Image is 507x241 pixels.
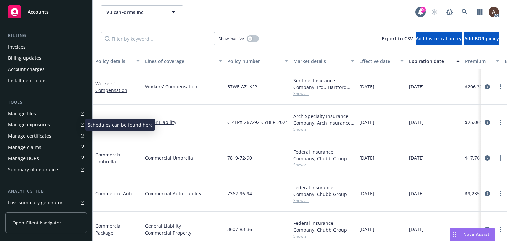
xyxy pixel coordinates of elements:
button: Lines of coverage [142,53,225,69]
button: Market details [291,53,357,69]
div: Invoices [8,42,26,52]
span: Show all [293,91,354,96]
a: Commercial Property [145,229,222,236]
span: Add historical policy [416,35,462,42]
a: Billing updates [5,53,87,63]
div: Sentinel Insurance Company, Ltd., Hartford Insurance Group [293,77,354,91]
span: [DATE] [409,226,424,233]
a: Commercial Package [95,223,122,236]
a: Workers' Compensation [145,83,222,90]
span: Show all [293,198,354,203]
span: 7819-72-90 [227,155,252,161]
div: Summary of insurance [8,164,58,175]
div: Loss summary generator [8,197,63,208]
div: Federal Insurance Company, Chubb Group [293,220,354,233]
span: VulcanForms Inc. [106,9,163,16]
span: Show all [293,233,354,239]
div: Manage files [8,108,36,119]
button: Effective date [357,53,406,69]
a: Manage claims [5,142,87,153]
span: $17,761.00 [465,155,489,161]
span: Export to CSV [382,35,413,42]
span: 7362-96-94 [227,190,252,197]
a: Account charges [5,64,87,75]
div: Manage certificates [8,131,51,141]
a: Commercial Umbrella [145,155,222,161]
a: Summary of insurance [5,164,87,175]
a: Loss summary generator [5,197,87,208]
div: Policy details [95,58,132,65]
div: Expiration date [409,58,453,65]
a: Invoices [5,42,87,52]
span: [DATE] [409,155,424,161]
a: more [496,225,504,233]
div: Market details [293,58,347,65]
div: 99+ [420,7,426,13]
a: more [496,190,504,198]
div: Lines of coverage [145,58,215,65]
span: C-4LPX-267292-CYBER-2024 [227,119,288,126]
span: 57WE AZ1KFP [227,83,257,90]
div: Manage BORs [8,153,39,164]
a: circleInformation [483,119,491,126]
div: Billing [5,32,87,39]
button: VulcanForms Inc. [101,5,183,18]
a: Cyber Liability [145,119,222,126]
span: [DATE] [409,83,424,90]
a: Manage BORs [5,153,87,164]
a: Commercial Umbrella [95,152,122,165]
a: General Liability [145,223,222,229]
span: Add BOR policy [464,35,499,42]
button: Add historical policy [416,32,462,45]
div: Drag to move [450,228,458,241]
span: [DATE] [359,226,374,233]
div: Account charges [8,64,45,75]
div: Federal Insurance Company, Chubb Group [293,184,354,198]
span: Show all [293,126,354,132]
div: Manage claims [8,142,41,153]
span: Accounts [28,9,49,15]
span: [DATE] [359,119,374,126]
div: Effective date [359,58,396,65]
button: Export to CSV [382,32,413,45]
div: Federal Insurance Company, Chubb Group [293,148,354,162]
a: Manage files [5,108,87,119]
div: Installment plans [8,75,47,86]
div: Policy number [227,58,281,65]
span: [DATE] [359,155,374,161]
span: [DATE] [359,190,374,197]
span: [DATE] [359,83,374,90]
div: Billing updates [8,53,41,63]
a: circleInformation [483,83,491,91]
a: Manage exposures [5,120,87,130]
button: Policy details [93,53,142,69]
div: Manage exposures [8,120,50,130]
div: Premium [465,58,492,65]
span: $9,235.00 [465,190,486,197]
span: Open Client Navigator [12,219,61,226]
a: Report a Bug [443,5,456,18]
span: [DATE] [409,190,424,197]
input: Filter by keyword... [101,32,215,45]
span: $25,065.00 [465,119,489,126]
a: Installment plans [5,75,87,86]
a: Accounts [5,3,87,21]
button: Expiration date [406,53,462,69]
a: circleInformation [483,190,491,198]
a: Search [458,5,471,18]
button: Nova Assist [450,228,495,241]
img: photo [489,7,499,17]
button: Policy number [225,53,291,69]
a: circleInformation [483,154,491,162]
span: [DATE] [409,119,424,126]
button: Add BOR policy [464,32,499,45]
span: $138,947.00 [465,226,491,233]
span: Show inactive [219,36,244,41]
a: Switch app [473,5,487,18]
div: Tools [5,99,87,106]
a: Commercial Auto Liability [145,190,222,197]
div: Arch Specialty Insurance Company, Arch Insurance Company, Coalition Insurance Solutions (MGA), RT... [293,113,354,126]
button: Premium [462,53,502,69]
a: Workers' Compensation [95,80,127,93]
